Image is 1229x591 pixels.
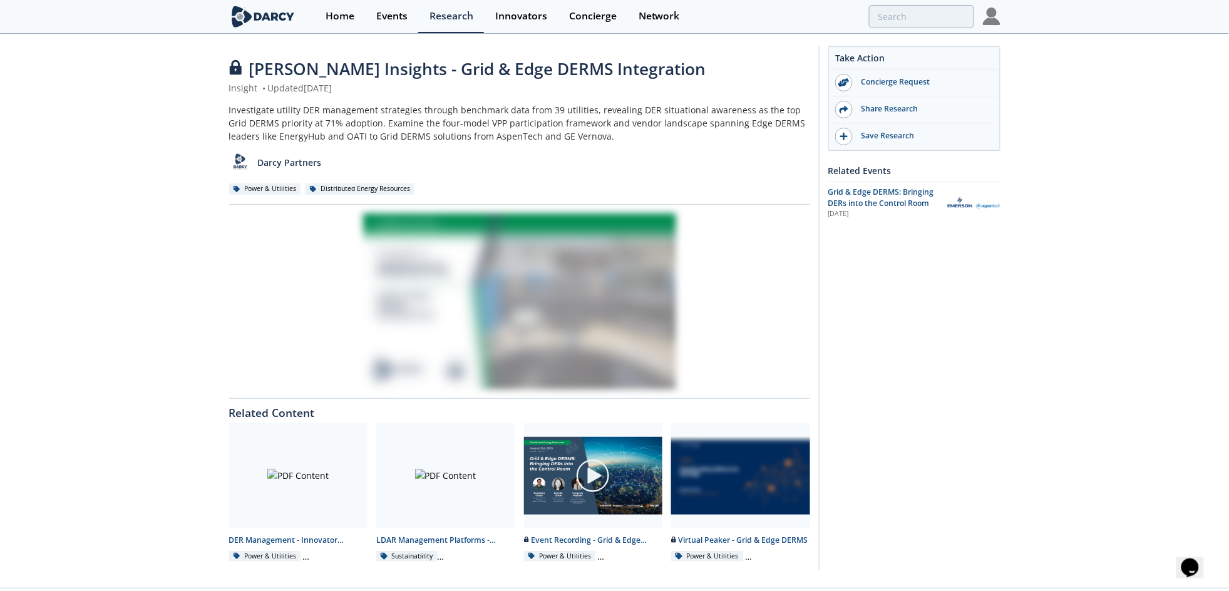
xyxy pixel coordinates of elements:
a: Video Content Event Recording - Grid & Edge DERMS: Bringing DERs into the Control Room Power & Ut... [520,423,667,562]
div: Power & Utilities [671,551,743,562]
img: Aspen Technology [948,197,1000,208]
div: Related Events [828,160,1000,182]
img: Video Content [524,437,663,515]
div: LDAR Management Platforms - Innovator Comparison [376,535,515,546]
div: Sustainability [376,551,438,562]
a: PDF Content DER Management - Innovator Landscape Power & Utilities [225,423,373,562]
div: Virtual Peaker - Grid & Edge DERMS [671,535,810,546]
div: Network [639,11,680,21]
a: Grid & Edge DERMS: Bringing DERs into the Control Room [DATE] Aspen Technology [828,187,1000,220]
iframe: chat widget [1176,541,1216,578]
div: Research [429,11,473,21]
div: Events [376,11,408,21]
a: PDF Content LDAR Management Platforms - Innovator Comparison Sustainability [372,423,520,562]
span: Grid & Edge DERMS: Bringing DERs into the Control Room [828,187,934,208]
div: Power & Utilities [229,551,301,562]
div: Share Research [853,103,993,115]
div: Event Recording - Grid & Edge DERMS: Bringing DERs into the Control Room [524,535,663,546]
div: DER Management - Innovator Landscape [229,535,368,546]
span: • [260,82,268,94]
img: Profile [983,8,1000,25]
input: Advanced Search [869,5,974,28]
div: Power & Utilities [229,183,301,195]
div: Insight Updated [DATE] [229,81,810,95]
span: [PERSON_NAME] Insights - Grid & Edge DERMS Integration [249,58,706,80]
div: Power & Utilities [524,551,596,562]
div: Innovators [495,11,547,21]
p: Darcy Partners [257,156,321,169]
div: [DATE] [828,209,939,219]
img: logo-wide.svg [229,6,297,28]
div: Concierge Request [853,76,993,88]
div: Related Content [229,399,810,419]
div: Home [326,11,354,21]
div: Save Research [853,130,993,141]
div: Investigate utility DER management strategies through benchmark data from 39 utilities, revealing... [229,103,810,143]
a: Virtual Peaker - Grid & Edge DERMS preview Virtual Peaker - Grid & Edge DERMS Power & Utilities [667,423,815,562]
img: play-chapters-gray.svg [575,458,610,493]
div: Distributed Energy Resources [306,183,415,195]
div: Concierge [569,11,617,21]
div: Take Action [829,51,1000,69]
